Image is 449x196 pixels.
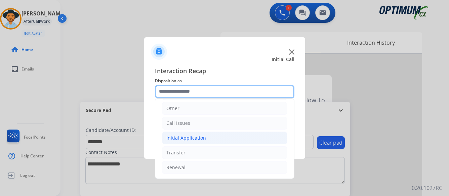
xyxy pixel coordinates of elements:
[166,120,190,127] div: Call Issues
[166,105,179,112] div: Other
[155,77,294,85] span: Disposition as
[166,164,186,171] div: Renewal
[166,135,206,141] div: Initial Application
[155,66,294,77] span: Interaction Recap
[151,44,167,60] img: contactIcon
[166,149,186,156] div: Transfer
[272,56,294,63] span: Initial Call
[412,184,442,192] p: 0.20.1027RC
